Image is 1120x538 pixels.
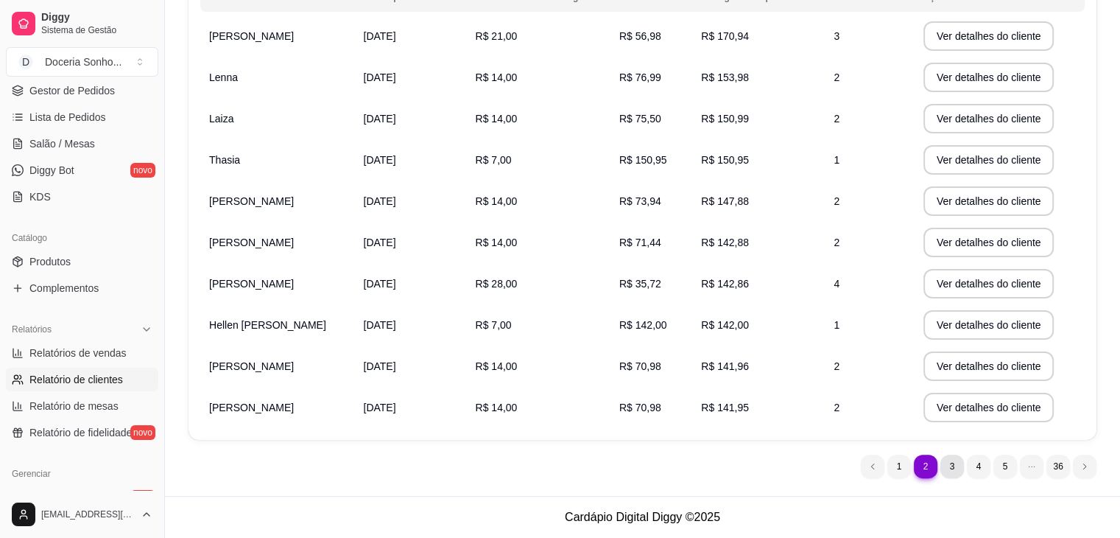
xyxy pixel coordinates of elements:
[619,360,661,372] span: R$ 70,98
[165,496,1120,538] footer: Cardápio Digital Diggy © 2025
[923,393,1054,422] button: Ver detalhes do cliente
[209,278,294,290] span: [PERSON_NAME]
[363,71,395,83] span: [DATE]
[701,360,749,372] span: R$ 141,96
[45,55,121,69] div: Doceria Sonho ...
[475,237,517,248] span: R$ 14,00
[923,21,1054,51] button: Ver detalhes do cliente
[619,195,661,207] span: R$ 73,94
[29,281,99,296] span: Complementos
[41,11,152,24] span: Diggy
[834,113,839,125] span: 2
[834,360,839,372] span: 2
[6,462,158,486] div: Gerenciar
[619,71,661,83] span: R$ 76,99
[363,113,395,125] span: [DATE]
[475,278,517,290] span: R$ 28,00
[834,154,839,166] span: 1
[6,105,158,129] a: Lista de Pedidos
[701,278,749,290] span: R$ 142,86
[363,278,395,290] span: [DATE]
[834,71,839,83] span: 2
[6,6,158,41] a: DiggySistema de Gestão
[475,195,517,207] span: R$ 14,00
[6,421,158,444] a: Relatório de fidelidadenovo
[209,30,294,42] span: [PERSON_NAME]
[209,319,326,331] span: Hellen [PERSON_NAME]
[1046,455,1070,478] li: pagination item 36
[29,189,51,204] span: KDS
[701,195,749,207] span: R$ 147,88
[209,360,294,372] span: [PERSON_NAME]
[834,237,839,248] span: 2
[914,455,937,478] li: pagination item 2 active
[619,113,661,125] span: R$ 75,50
[29,425,132,440] span: Relatório de fidelidade
[6,394,158,418] a: Relatório de mesas
[363,237,395,248] span: [DATE]
[363,195,395,207] span: [DATE]
[923,145,1054,175] button: Ver detalhes do cliente
[923,104,1054,133] button: Ver detalhes do cliente
[701,319,749,331] span: R$ 142,00
[6,158,158,182] a: Diggy Botnovo
[363,30,395,42] span: [DATE]
[363,319,395,331] span: [DATE]
[6,250,158,273] a: Produtos
[363,360,395,372] span: [DATE]
[923,310,1054,340] button: Ver detalhes do cliente
[475,319,511,331] span: R$ 7,00
[475,30,517,42] span: R$ 21,00
[475,154,511,166] span: R$ 7,00
[6,132,158,156] a: Salão / Mesas
[18,55,33,69] span: D
[619,319,667,331] span: R$ 142,00
[6,79,158,102] a: Gestor de Pedidos
[853,447,1104,486] nav: pagination navigation
[834,278,839,290] span: 4
[701,113,749,125] span: R$ 150,99
[29,163,74,178] span: Diggy Bot
[701,237,749,248] span: R$ 142,88
[619,154,667,166] span: R$ 150,95
[701,30,749,42] span: R$ 170,94
[29,372,123,387] span: Relatório de clientes
[209,154,240,166] span: Thasia
[834,195,839,207] span: 2
[29,399,119,413] span: Relatório de mesas
[29,83,115,98] span: Gestor de Pedidos
[967,455,990,478] li: pagination item 4
[475,402,517,413] span: R$ 14,00
[6,368,158,391] a: Relatório de clientes
[41,24,152,36] span: Sistema de Gestão
[209,402,294,413] span: [PERSON_NAME]
[701,154,749,166] span: R$ 150,95
[701,71,749,83] span: R$ 153,98
[29,136,95,151] span: Salão / Mesas
[923,186,1054,216] button: Ver detalhes do cliente
[923,228,1054,257] button: Ver detalhes do cliente
[209,113,233,125] span: Laiza
[834,319,839,331] span: 1
[6,276,158,300] a: Complementos
[475,360,517,372] span: R$ 14,00
[29,346,127,360] span: Relatórios de vendas
[834,402,839,413] span: 2
[6,226,158,250] div: Catálogo
[923,269,1054,298] button: Ver detalhes do cliente
[1020,455,1043,478] li: dots element
[619,278,661,290] span: R$ 35,72
[6,341,158,365] a: Relatórios de vendas
[41,509,135,520] span: [EMAIL_ADDRESS][DOMAIN_NAME]
[6,497,158,532] button: [EMAIL_ADDRESS][DOMAIN_NAME]
[1073,455,1096,478] li: next page button
[29,254,71,269] span: Produtos
[619,237,661,248] span: R$ 71,44
[475,71,517,83] span: R$ 14,00
[993,455,1017,478] li: pagination item 5
[887,455,911,478] li: pagination item 1
[209,237,294,248] span: [PERSON_NAME]
[363,154,395,166] span: [DATE]
[861,455,884,478] li: previous page button
[209,195,294,207] span: [PERSON_NAME]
